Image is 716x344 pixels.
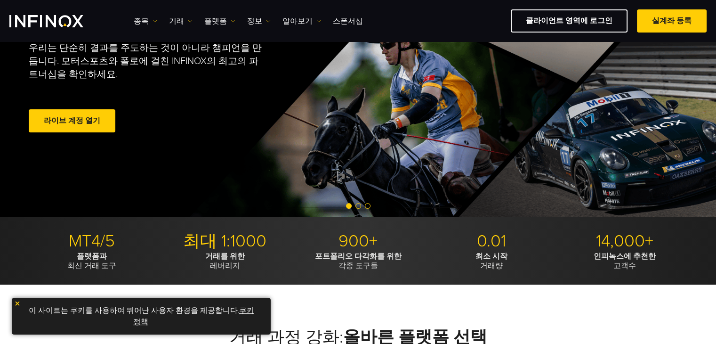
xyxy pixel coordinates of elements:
[511,9,628,33] a: 클라이언트 영역에 로그인
[295,231,421,252] p: 900+
[162,252,288,270] p: 레버리지
[169,16,193,27] a: 거래
[428,252,555,270] p: 거래량
[475,252,507,261] strong: 최소 시작
[333,16,363,27] a: 스폰서십
[14,300,21,307] img: yellow close icon
[346,203,352,209] span: Go to slide 1
[562,231,688,252] p: 14,000+
[428,231,555,252] p: 0.01
[365,203,370,209] span: Go to slide 3
[204,16,235,27] a: 플랫폼
[205,252,245,261] strong: 거래를 위한
[315,252,402,261] strong: 포트폴리오 다각화를 위한
[637,9,707,33] a: 실계좌 등록
[29,252,155,270] p: 최신 거래 도구
[282,16,321,27] a: 알아보기
[562,252,688,270] p: 고객수
[594,252,656,261] strong: 인피녹스에 추천한
[77,252,107,261] strong: 플랫폼과
[16,303,266,330] p: 이 사이트는 쿠키를 사용하여 뛰어난 사용자 환경을 제공합니다. .
[247,16,271,27] a: 정보
[162,231,288,252] p: 최대 1:1000
[134,16,157,27] a: 종목
[29,109,115,132] a: 라이브 계정 열기
[29,16,325,150] div: 섬세함. 열정.
[355,203,361,209] span: Go to slide 2
[295,252,421,270] p: 각종 도구들
[9,15,105,27] a: INFINOX Logo
[29,231,155,252] p: MT4/5
[29,41,266,81] p: 우리는 단순히 결과를 주도하는 것이 아니라 챔피언을 만듭니다. 모터스포츠와 폴로에 걸친 INFINOX의 최고의 파트너십을 확인하세요.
